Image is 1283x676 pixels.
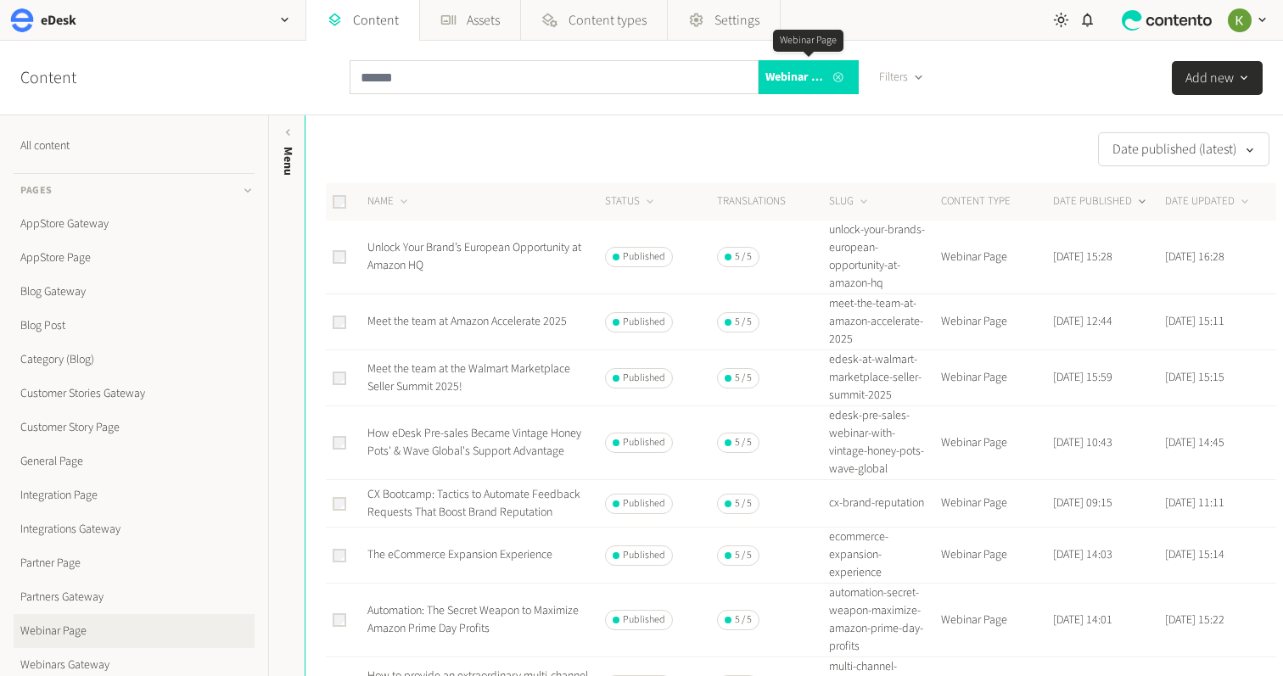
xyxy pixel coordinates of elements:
[773,30,843,52] div: Webinar Page
[41,10,76,31] h2: eDesk
[1165,369,1224,386] time: [DATE] 15:15
[1165,313,1224,330] time: [DATE] 15:11
[14,343,255,377] a: Category (Blog)
[14,377,255,411] a: Customer Stories Gateway
[1053,612,1112,629] time: [DATE] 14:01
[10,8,34,32] img: eDesk
[866,60,938,94] button: Filters
[14,546,255,580] a: Partner Page
[828,584,940,657] td: automation-secret-weapon-maximize-amazon-prime-day-profits
[14,614,255,648] a: Webinar Page
[367,425,581,460] a: How eDesk Pre-sales Became Vintage Honey Pots' & Wave Global's Support Advantage
[735,548,752,563] span: 5 / 5
[940,406,1052,480] td: Webinar Page
[1098,132,1269,166] button: Date published (latest)
[735,371,752,386] span: 5 / 5
[14,411,255,444] a: Customer Story Page
[623,435,665,450] span: Published
[1053,434,1112,451] time: [DATE] 10:43
[623,371,665,386] span: Published
[1053,369,1112,386] time: [DATE] 15:59
[1053,494,1112,511] time: [DATE] 09:15
[940,183,1052,221] th: CONTENT TYPE
[940,480,1052,528] td: Webinar Page
[14,444,255,478] a: General Page
[735,612,752,628] span: 5 / 5
[940,221,1052,294] td: Webinar Page
[1053,249,1112,265] time: [DATE] 15:28
[623,249,665,265] span: Published
[14,129,255,163] a: All content
[367,486,580,521] a: CX Bootcamp: Tactics to Automate Feedback Requests That Boost Brand Reputation
[940,350,1052,406] td: Webinar Page
[367,313,567,330] a: Meet the team at Amazon Accelerate 2025
[14,241,255,275] a: AppStore Page
[14,309,255,343] a: Blog Post
[1165,193,1252,210] button: DATE UPDATED
[14,275,255,309] a: Blog Gateway
[765,69,825,87] span: Webinar Page
[879,69,908,87] span: Filters
[605,193,657,210] button: STATUS
[829,193,871,210] button: SLUG
[1172,61,1263,95] button: Add new
[828,528,940,584] td: ecommerce-expansion-experience
[1053,546,1112,563] time: [DATE] 14:03
[20,65,115,91] h2: Content
[940,584,1052,657] td: Webinar Page
[828,406,940,480] td: edesk-pre-sales-webinar-with-vintage-honey-pots-wave-global
[828,480,940,528] td: cx-brand-reputation
[1228,8,1252,32] img: Keelin Terry
[623,548,665,563] span: Published
[14,580,255,614] a: Partners Gateway
[940,528,1052,584] td: Webinar Page
[735,496,752,511] span: 5 / 5
[1165,612,1224,629] time: [DATE] 15:22
[828,221,940,294] td: unlock-your-brands-european-opportunity-at-amazon-hq
[279,147,297,176] span: Menu
[1165,434,1224,451] time: [DATE] 14:45
[1053,313,1112,330] time: [DATE] 12:44
[1053,193,1149,210] button: DATE PUBLISHED
[714,10,759,31] span: Settings
[367,193,411,210] button: NAME
[623,612,665,628] span: Published
[1165,546,1224,563] time: [DATE] 15:14
[367,360,570,395] a: Meet the team at the Walmart Marketplace Seller Summit 2025!
[367,602,579,637] a: Automation: The Secret Weapon to Maximize Amazon Prime Day Profits
[14,512,255,546] a: Integrations Gateway
[623,496,665,511] span: Published
[735,315,752,330] span: 5 / 5
[20,183,53,198] span: Pages
[735,249,752,265] span: 5 / 5
[569,10,647,31] span: Content types
[940,294,1052,350] td: Webinar Page
[828,294,940,350] td: meet-the-team-at-amazon-accelerate-2025
[14,207,255,241] a: AppStore Gateway
[735,435,752,450] span: 5 / 5
[828,350,940,406] td: edesk-at-walmart-marketplace-seller-summit-2025
[623,315,665,330] span: Published
[1165,494,1224,511] time: [DATE] 11:11
[367,546,552,563] a: The eCommerce Expansion Experience
[716,183,828,221] th: Translations
[367,239,581,274] a: Unlock Your Brand’s European Opportunity at Amazon HQ
[1165,249,1224,265] time: [DATE] 16:28
[14,478,255,512] a: Integration Page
